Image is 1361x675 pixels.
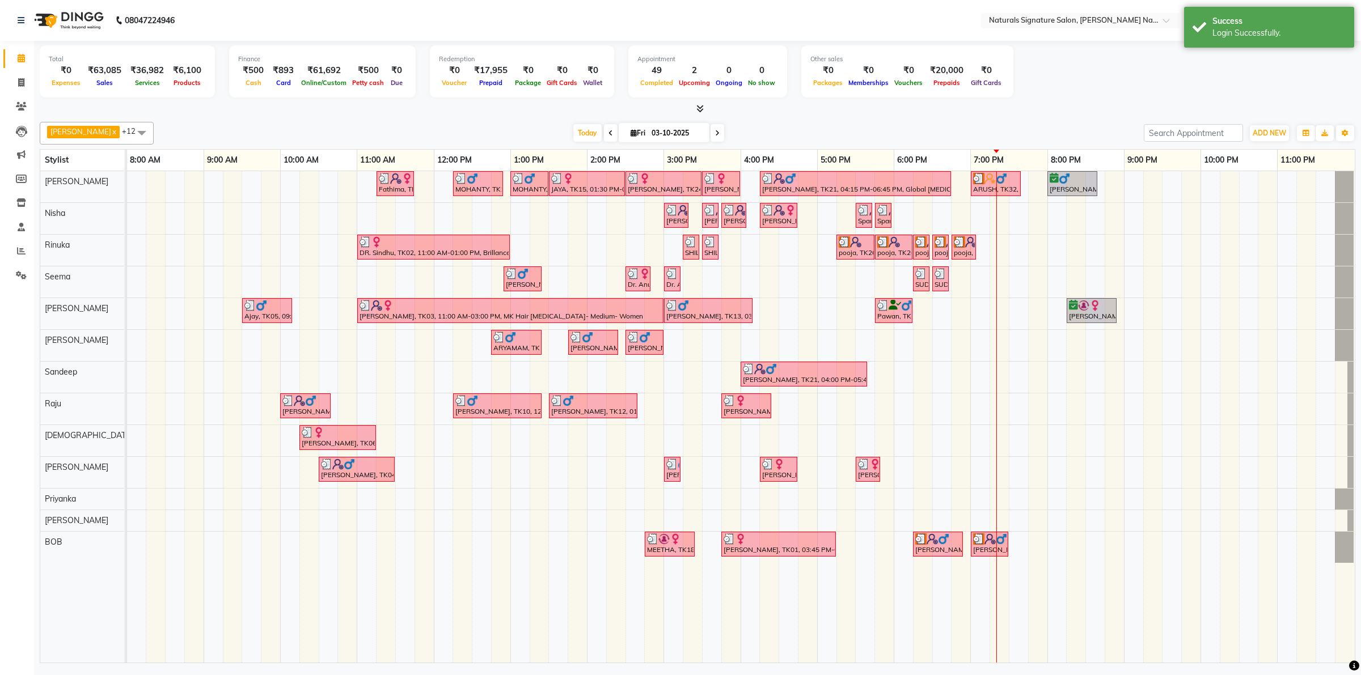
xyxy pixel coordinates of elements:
[111,127,116,136] a: x
[1048,152,1084,168] a: 8:00 PM
[628,129,648,137] span: Fri
[1125,152,1160,168] a: 9:00 PM
[676,64,713,77] div: 2
[810,64,846,77] div: ₹0
[204,152,240,168] a: 9:00 AM
[665,205,687,226] div: [PERSON_NAME], TK22, 03:00 PM-03:20 PM, [GEOGRAPHIC_DATA]- Peel off- Women
[439,79,470,87] span: Voucher
[713,64,745,77] div: 0
[637,64,676,77] div: 49
[45,462,108,472] span: [PERSON_NAME]
[722,533,835,555] div: [PERSON_NAME], TK01, 03:45 PM-05:15 PM, Advance Cut - ART Director (₹1700),DAVINES -ILLUMINATING ...
[713,79,745,87] span: Ongoing
[1250,125,1289,141] button: ADD NEW
[665,268,679,290] div: Dr. Anushaka, TK23, 03:00 PM-03:10 PM, Eyebrow- Threading- Women
[876,205,890,226] div: Sparsha, TK28, 05:45 PM-05:55 PM, Forehead- Threading- Women
[550,395,636,417] div: [PERSON_NAME], TK12, 01:30 PM-02:40 PM, Hair Cut By Stylist,[PERSON_NAME] Styling (₹350)
[45,271,70,282] span: Seema
[1212,27,1346,39] div: Login Successfully.
[648,125,705,142] input: 2025-10-03
[703,173,739,194] div: [PERSON_NAME], TK24, 03:30 PM-04:00 PM, DAVINES - LONG - LASTING BLOW - DRY - WOMEN
[243,79,264,87] span: Cash
[646,533,694,555] div: MEETHA, TK18, 02:45 PM-03:25 PM, Blow Dry- Medium
[301,427,375,448] div: [PERSON_NAME], TK06, 10:15 AM-11:15 AM, Eyebrow- Threading- Women,Forehead- Threading- Women
[281,395,329,417] div: [PERSON_NAME], TK04, 10:00 AM-10:40 AM, Hair Cut By Stylist
[439,54,605,64] div: Redemption
[349,64,387,77] div: ₹500
[876,300,911,321] div: Pawan, TK25, 05:45 PM-06:15 PM, [PERSON_NAME] Trim
[569,332,617,353] div: [PERSON_NAME], TK17, 01:45 PM-02:25 PM, Hair Cut By Stylist
[580,64,605,77] div: ₹0
[953,236,975,258] div: pooja, TK26, 06:45 PM-07:05 PM, Underarms- Peel Off- Women
[573,124,602,142] span: Today
[45,537,62,547] span: BOB
[637,79,676,87] span: Completed
[45,176,108,186] span: [PERSON_NAME]
[125,5,175,36] b: 08047224946
[972,533,1007,555] div: [PERSON_NAME], TK33, 07:00 PM-07:30 PM, [PERSON_NAME] Styling
[357,152,398,168] a: 11:00 AM
[676,79,713,87] span: Upcoming
[243,300,291,321] div: Ajay, TK05, 09:30 AM-10:10 AM, Hair Cut By Stylist
[914,236,928,258] div: pooja, TK26, 06:15 PM-06:25 PM, Cut, File & Polish
[512,173,547,194] div: MOHANTY, TK11, 01:00 PM-01:30 PM, Shave
[358,300,662,321] div: [PERSON_NAME], TK03, 11:00 AM-03:00 PM, MK Hair [MEDICAL_DATA]- Medium- Women
[388,79,405,87] span: Due
[745,79,778,87] span: No show
[891,79,925,87] span: Vouchers
[476,79,505,87] span: Prepaid
[470,64,512,77] div: ₹17,955
[45,494,76,504] span: Priyanka
[703,236,717,258] div: SHILPA, TK20, 03:30 PM-03:40 PM, [GEOGRAPHIC_DATA]- Threading- Women
[83,64,126,77] div: ₹63,085
[761,459,796,480] div: [PERSON_NAME], TK24, 04:15 PM-04:45 PM, Skin Clean Up- Women
[665,459,679,480] div: [PERSON_NAME], TK17, 03:00 PM-03:10 PM, Eyebrow- Threading- Women
[931,79,963,87] span: Prepaids
[810,79,846,87] span: Packages
[544,79,580,87] span: Gift Cards
[434,152,475,168] a: 12:00 PM
[894,152,930,168] a: 6:00 PM
[439,64,470,77] div: ₹0
[49,54,206,64] div: Total
[358,236,509,258] div: DR. Sindhu, TK02, 11:00 AM-01:00 PM, Brillance White Facial- Women,[MEDICAL_DATA]- Pedi- Women (₹...
[45,398,61,409] span: Raju
[127,152,163,168] a: 8:00 AM
[238,54,407,64] div: Finance
[1212,15,1346,27] div: Success
[544,64,580,77] div: ₹0
[281,152,322,168] a: 10:00 AM
[512,79,544,87] span: Package
[268,64,298,77] div: ₹893
[454,395,540,417] div: [PERSON_NAME], TK10, 12:15 PM-01:25 PM, Hair Cut By Senior Stylist (₹800),[PERSON_NAME] Trim (₹250)
[968,79,1004,87] span: Gift Cards
[846,64,891,77] div: ₹0
[45,155,69,165] span: Stylist
[627,332,662,353] div: [PERSON_NAME], TK17, 02:30 PM-03:00 PM, [PERSON_NAME] Styling
[1144,124,1243,142] input: Search Appointment
[45,240,70,250] span: Rinuka
[238,64,268,77] div: ₹500
[298,79,349,87] span: Online/Custom
[132,79,163,87] span: Services
[45,430,133,440] span: [DEMOGRAPHIC_DATA]
[49,64,83,77] div: ₹0
[171,79,204,87] span: Products
[511,152,547,168] a: 1:00 PM
[512,64,544,77] div: ₹0
[1278,152,1318,168] a: 11:00 PM
[761,205,796,226] div: [PERSON_NAME], TK22, 04:15 PM-04:45 PM, Half Legs- Women
[45,208,65,218] span: Nisha
[745,64,778,77] div: 0
[45,515,108,525] span: [PERSON_NAME]
[126,64,168,77] div: ₹36,982
[810,54,1004,64] div: Other sales
[387,64,407,77] div: ₹0
[1049,173,1096,194] div: [PERSON_NAME], TK29, 08:00 PM-08:40 PM, Hair Cut By Stylist
[925,64,968,77] div: ₹20,000
[492,332,540,353] div: ARYAMAM, TK16, 12:45 PM-01:25 PM, Hair Cut By Stylist
[665,300,751,321] div: [PERSON_NAME], TK13, 03:00 PM-04:10 PM, Hair Cut By Stylist,[PERSON_NAME] Styling (₹350)
[741,152,777,168] a: 4:00 PM
[838,236,873,258] div: pooja, TK26, 05:15 PM-05:45 PM, Full Arms- Women
[664,152,700,168] a: 3:00 PM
